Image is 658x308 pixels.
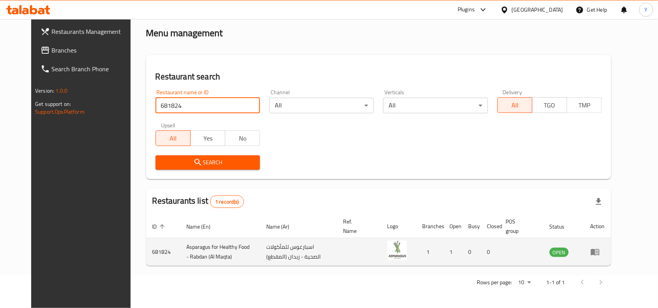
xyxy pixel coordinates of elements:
div: All [269,98,374,113]
table: enhanced table [146,215,611,266]
span: Search Branch Phone [51,64,135,74]
th: Branches [416,215,444,238]
span: Search [162,158,254,167]
a: Support.OpsPlatform [35,107,85,117]
th: Logo [381,215,416,238]
td: 0 [462,238,481,266]
a: Search Branch Phone [34,60,141,78]
div: All [383,98,488,113]
div: Export file [589,192,608,211]
button: Yes [190,130,225,146]
img: Asparagus for Healthy Food - Rabdan (Al Maqta) [387,241,407,260]
td: 0 [481,238,500,266]
span: Ref. Name [343,217,372,236]
th: Open [444,215,462,238]
a: Branches [34,41,141,60]
label: Delivery [503,90,522,95]
span: POS group [506,217,534,236]
span: Name (Ar) [266,222,299,231]
div: Total records count [210,195,244,208]
td: Asparagus for Healthy Food - Rabdan (Al Maqta) [180,238,260,266]
div: [GEOGRAPHIC_DATA] [512,5,563,14]
span: OPEN [550,248,569,257]
span: Y [645,5,648,14]
p: Rows per page: [477,278,512,287]
span: Get support on: [35,99,71,109]
span: 1.0.0 [55,86,67,96]
span: All [501,100,529,111]
button: No [225,130,260,146]
span: Version: [35,86,54,96]
button: TGO [532,97,567,113]
span: ID [152,222,167,231]
label: Upsell [161,123,175,128]
button: All [497,97,532,113]
th: Action [584,215,611,238]
button: TMP [567,97,602,113]
span: Restaurants Management [51,27,135,36]
input: Search for restaurant name or ID.. [156,98,260,113]
button: All [156,130,191,146]
h2: Restaurants list [152,195,244,208]
td: 1 [444,238,462,266]
button: Search [156,155,260,170]
th: Closed [481,215,500,238]
span: Branches [51,46,135,55]
h2: Menu management [146,27,223,39]
span: TMP [570,100,599,111]
td: 1 [416,238,444,266]
h2: Restaurant search [156,71,602,83]
span: Name (En) [187,222,221,231]
span: Yes [194,133,222,144]
td: 681824 [146,238,180,266]
div: Rows per page: [515,277,534,289]
td: اسبارغوس للمأكولات الصحية - ربدان (المقطع) [260,238,337,266]
div: Plugins [458,5,475,14]
a: Restaurants Management [34,22,141,41]
span: No [228,133,257,144]
span: 1 record(s) [210,198,244,206]
p: 1-1 of 1 [547,278,565,287]
span: TGO [536,100,564,111]
span: All [159,133,187,144]
th: Busy [462,215,481,238]
span: Status [550,222,575,231]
